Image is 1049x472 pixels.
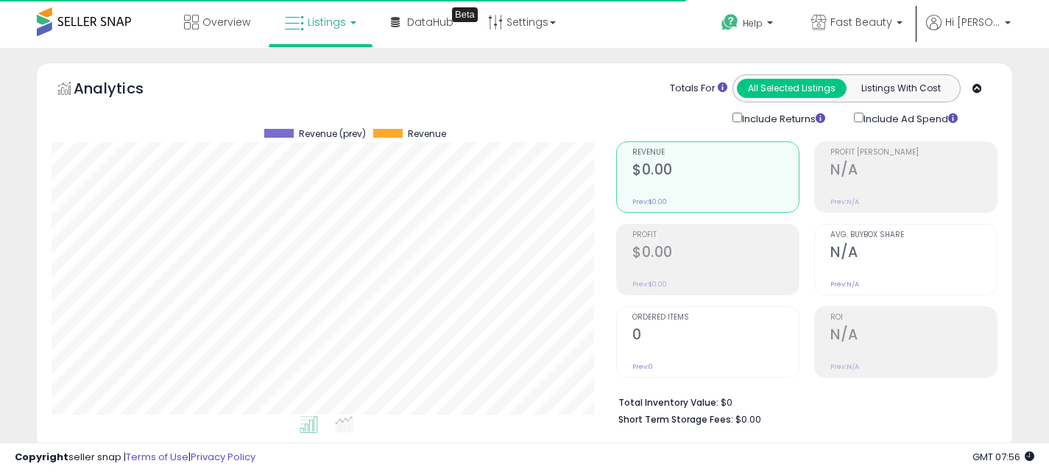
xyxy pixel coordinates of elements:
i: Get Help [721,13,739,32]
strong: Copyright [15,450,68,464]
span: Avg. Buybox Share [830,231,997,239]
small: Prev: N/A [830,362,859,371]
a: Hi [PERSON_NAME] [926,15,1011,48]
span: ROI [830,314,997,322]
small: Prev: 0 [632,362,653,371]
h2: N/A [830,326,997,346]
h2: N/A [830,244,997,264]
b: Total Inventory Value: [618,396,718,409]
a: Privacy Policy [191,450,255,464]
span: Help [743,17,763,29]
div: seller snap | | [15,451,255,465]
span: Hi [PERSON_NAME] [945,15,1000,29]
div: Include Returns [721,110,843,127]
span: Profit [PERSON_NAME] [830,149,997,157]
span: 2025-09-18 07:56 GMT [972,450,1034,464]
span: Overview [202,15,250,29]
li: $0 [618,392,986,410]
b: Short Term Storage Fees: [618,413,733,426]
a: Help [710,2,788,48]
small: Prev: N/A [830,280,859,289]
div: Include Ad Spend [843,110,981,127]
small: Prev: $0.00 [632,197,667,206]
span: Revenue [632,149,799,157]
button: Listings With Cost [846,79,956,98]
span: Revenue [408,129,446,139]
button: All Selected Listings [737,79,847,98]
span: Ordered Items [632,314,799,322]
h2: $0.00 [632,161,799,181]
small: Prev: N/A [830,197,859,206]
span: DataHub [407,15,453,29]
span: Profit [632,231,799,239]
span: Revenue (prev) [299,129,366,139]
span: Fast Beauty [830,15,892,29]
h5: Analytics [74,78,172,102]
span: Listings [308,15,346,29]
h2: N/A [830,161,997,181]
h2: 0 [632,326,799,346]
div: Totals For [670,82,727,96]
small: Prev: $0.00 [632,280,667,289]
h2: $0.00 [632,244,799,264]
a: Terms of Use [126,450,188,464]
span: $0.00 [735,412,761,426]
div: Tooltip anchor [452,7,478,22]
